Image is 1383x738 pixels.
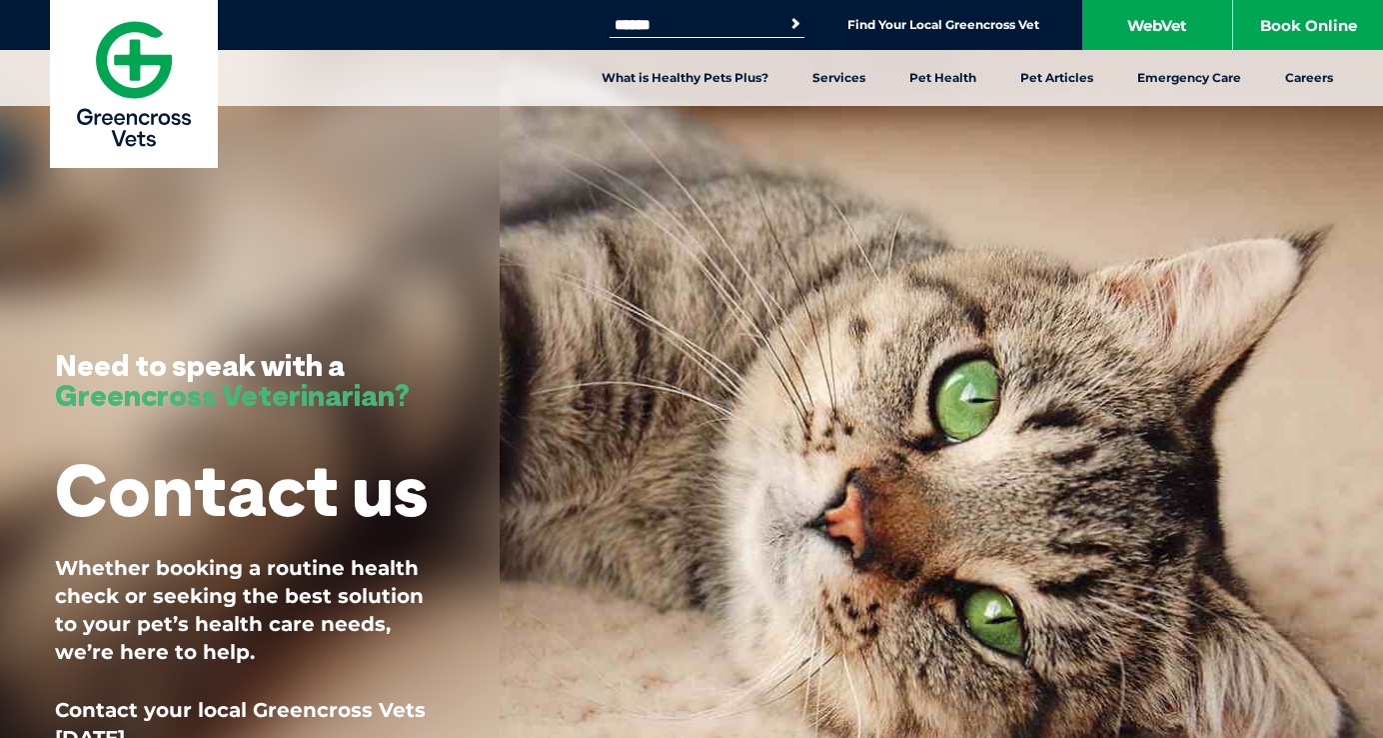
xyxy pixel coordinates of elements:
[55,450,428,529] h1: Contact us
[785,14,805,34] button: Search
[1115,50,1263,106] a: Emergency Care
[55,350,410,410] h3: Need to speak with a
[887,50,998,106] a: Pet Health
[998,50,1115,106] a: Pet Articles
[790,50,887,106] a: Services
[847,17,1039,33] a: Find Your Local Greencross Vet
[55,376,410,414] span: Greencross Veterinarian?
[580,50,790,106] a: What is Healthy Pets Plus?
[1263,50,1355,106] a: Careers
[55,554,445,666] p: Whether booking a routine health check or seeking the best solution to your pet’s health care nee...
